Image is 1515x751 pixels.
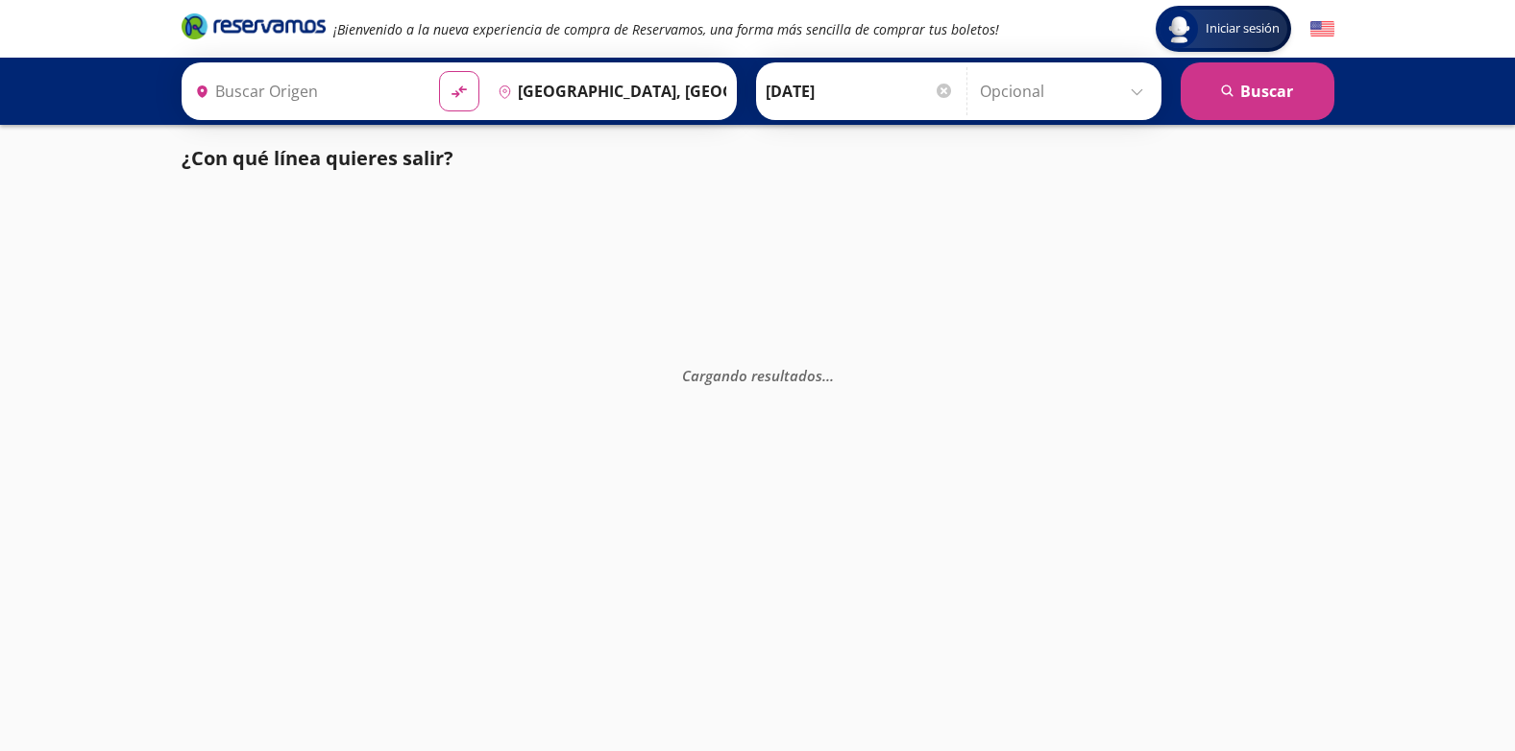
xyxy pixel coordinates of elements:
[980,67,1152,115] input: Opcional
[182,12,326,46] a: Brand Logo
[182,12,326,40] i: Brand Logo
[182,144,453,173] p: ¿Con qué línea quieres salir?
[1181,62,1334,120] button: Buscar
[1310,17,1334,41] button: English
[187,67,424,115] input: Buscar Origen
[822,366,826,385] span: .
[682,366,834,385] em: Cargando resultados
[766,67,954,115] input: Elegir Fecha
[826,366,830,385] span: .
[1198,19,1287,38] span: Iniciar sesión
[830,366,834,385] span: .
[490,67,726,115] input: Buscar Destino
[333,20,999,38] em: ¡Bienvenido a la nueva experiencia de compra de Reservamos, una forma más sencilla de comprar tus...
